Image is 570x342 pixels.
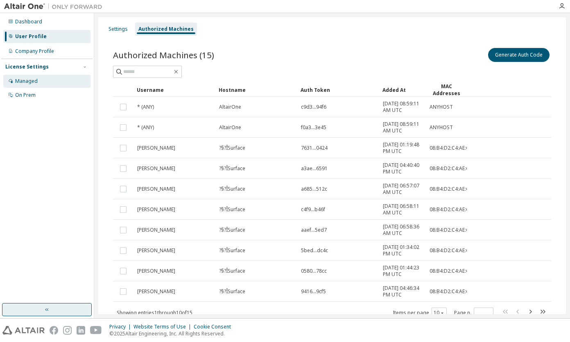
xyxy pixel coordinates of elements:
span: c9d3...94f6 [301,104,326,110]
div: License Settings [5,64,49,70]
span: * (ANY) [137,124,154,131]
span: * (ANY) [137,104,154,110]
div: Website Terms of Use [133,324,194,330]
div: Managed [15,78,38,84]
div: Hostname [219,83,294,96]
span: aaef...5ed7 [301,227,327,233]
div: Username [137,83,212,96]
div: Dashboard [15,18,42,25]
p: © 2025 Altair Engineering, Inc. All Rights Reserved. [109,330,236,337]
span: Showing entries 1 through 10 of 15 [117,309,192,316]
img: linkedin.svg [77,326,85,335]
span: ?§?ÎSurface [219,206,245,213]
img: Altair One [4,2,106,11]
div: Authorized Machines [138,26,194,32]
div: MAC Addresses [429,83,464,97]
span: 0580...78cc [301,268,327,274]
span: ?§?ÎSurface [219,165,245,172]
img: instagram.svg [63,326,72,335]
span: [DATE] 01:34:02 PM UTC [383,244,422,257]
button: Generate Auth Code [488,48,550,62]
div: User Profile [15,33,47,40]
div: Settings [109,26,128,32]
span: ?§?ÎSurface [219,288,245,295]
div: Auth Token [301,83,376,96]
span: [PERSON_NAME] [137,165,175,172]
div: Added At [382,83,423,96]
span: [DATE] 06:57:07 AM UTC [383,182,422,196]
span: AltairOne [219,104,241,110]
span: Authorized Machines (15) [113,49,214,61]
span: [DATE] 01:44:23 PM UTC [383,264,422,278]
span: [PERSON_NAME] [137,268,175,274]
span: ?§?ÎSurface [219,227,245,233]
span: f0a3...3e45 [301,124,326,131]
span: [PERSON_NAME] [137,227,175,233]
span: [PERSON_NAME] [137,145,175,151]
span: [DATE] 08:59:11 AM UTC [383,100,422,114]
div: Privacy [109,324,133,330]
span: a3ae...6591 [301,165,328,172]
span: [PERSON_NAME] [137,247,175,254]
span: ?§?ÎSurface [219,186,245,192]
span: ANYHOST [430,124,453,131]
span: 08:B4:D2:C4:AE:64 [430,165,472,172]
img: facebook.svg [50,326,58,335]
button: 10 [434,310,445,316]
div: Company Profile [15,48,54,55]
span: ?§?ÎSurface [219,145,245,151]
span: 9416...9cf5 [301,288,326,295]
span: [PERSON_NAME] [137,288,175,295]
span: 7631...0424 [301,145,328,151]
span: Items per page [393,308,447,318]
span: c4f9...b46f [301,206,325,213]
span: 08:B4:D2:C4:AE:64 [430,288,472,295]
span: [DATE] 04:40:40 PM UTC [383,162,422,175]
span: [PERSON_NAME] [137,186,175,192]
span: ?§?ÎSurface [219,268,245,274]
span: ANYHOST [430,104,453,110]
span: 08:B4:D2:C4:AE:64 [430,227,472,233]
span: a685...512c [301,186,327,192]
span: Page n. [454,308,493,318]
span: 08:B4:D2:C4:AE:64 [430,268,472,274]
span: 08:B4:D2:C4:AE:64 [430,145,472,151]
span: [PERSON_NAME] [137,206,175,213]
span: [DATE] 06:58:36 AM UTC [383,223,422,237]
span: ?§?ÎSurface [219,247,245,254]
span: [DATE] 01:19:48 PM UTC [383,141,422,155]
div: On Prem [15,92,36,98]
img: altair_logo.svg [2,326,45,335]
span: 5bed...dc4c [301,247,328,254]
span: [DATE] 04:46:34 PM UTC [383,285,422,298]
span: [DATE] 08:59:11 AM UTC [383,121,422,134]
img: youtube.svg [90,326,102,335]
span: 08:B4:D2:C4:AE:64 [430,247,472,254]
div: Cookie Consent [194,324,236,330]
span: 08:B4:D2:C4:AE:64 [430,186,472,192]
span: [DATE] 06:58:11 AM UTC [383,203,422,216]
span: 08:B4:D2:C4:AE:64 [430,206,472,213]
span: AltairOne [219,124,241,131]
